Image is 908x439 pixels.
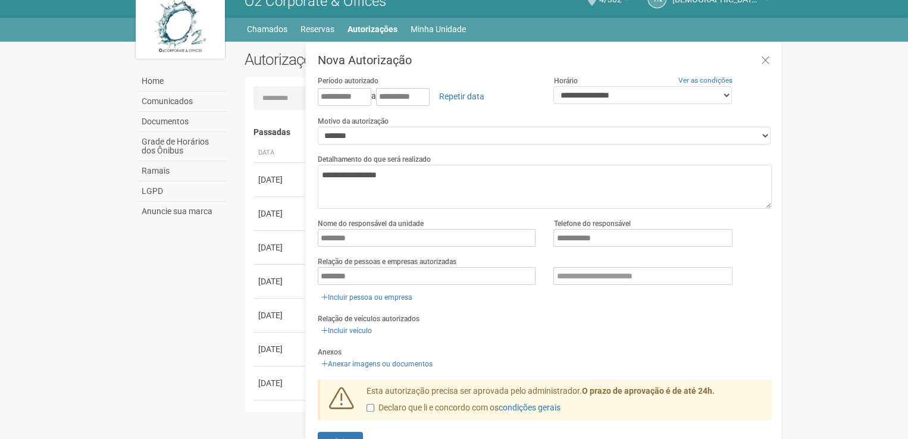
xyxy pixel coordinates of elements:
a: Home [139,71,227,92]
h3: Nova Autorização [318,54,772,66]
a: Incluir pessoa ou empresa [318,291,416,304]
label: Telefone do responsável [553,218,630,229]
a: Incluir veículo [318,324,375,337]
label: Relação de veículos autorizados [318,313,419,324]
a: Autorizações [347,21,397,37]
div: [DATE] [258,343,302,355]
label: Detalhamento do que será realizado [318,154,431,165]
a: LGPD [139,181,227,202]
strong: O prazo de aprovação é de até 24h. [582,386,715,396]
a: Ver as condições [678,76,732,84]
div: a [318,86,536,106]
div: [DATE] [258,208,302,219]
label: Declaro que li e concordo com os [367,402,561,414]
a: Comunicados [139,92,227,112]
label: Horário [553,76,577,86]
a: Anexar imagens ou documentos [318,358,436,371]
h2: Autorizações [245,51,499,68]
label: Motivo da autorização [318,116,389,127]
label: Período autorizado [318,76,378,86]
h4: Passadas [253,128,763,137]
div: [DATE] [258,275,302,287]
a: Reservas [300,21,334,37]
input: Declaro que li e concordo com oscondições gerais [367,404,374,412]
div: [DATE] [258,242,302,253]
div: [DATE] [258,174,302,186]
a: Chamados [247,21,287,37]
div: [DATE] [258,309,302,321]
a: Ramais [139,161,227,181]
label: Nome do responsável da unidade [318,218,424,229]
label: Relação de pessoas e empresas autorizadas [318,256,456,267]
div: [DATE] [258,377,302,389]
a: Anuncie sua marca [139,202,227,221]
a: Minha Unidade [411,21,466,37]
a: Grade de Horários dos Ônibus [139,132,227,161]
label: Anexos [318,347,342,358]
th: Data [253,143,307,163]
a: Documentos [139,112,227,132]
div: Esta autorização precisa ser aprovada pelo administrador. [358,385,772,420]
a: Repetir data [431,86,492,106]
a: condições gerais [499,403,561,412]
